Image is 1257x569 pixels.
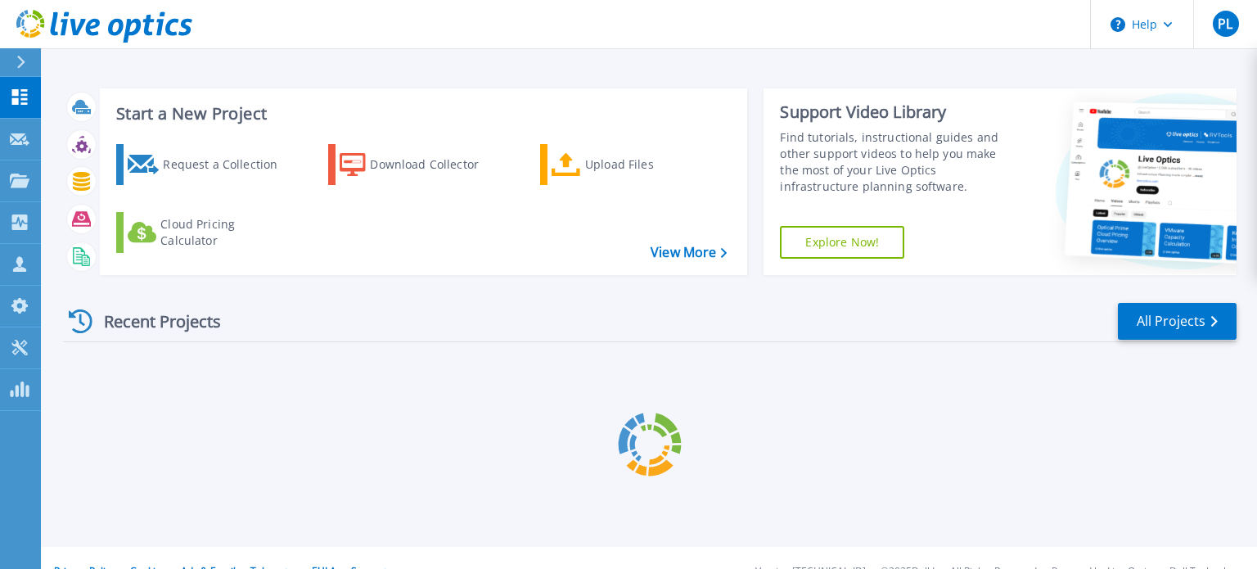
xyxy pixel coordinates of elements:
a: Cloud Pricing Calculator [116,212,299,253]
div: Find tutorials, instructional guides and other support videos to help you make the most of your L... [780,129,1017,195]
div: Recent Projects [63,301,243,341]
a: Download Collector [328,144,511,185]
span: PL [1218,17,1232,30]
div: Cloud Pricing Calculator [160,216,291,249]
a: All Projects [1118,303,1237,340]
a: Request a Collection [116,144,299,185]
a: Explore Now! [780,226,904,259]
div: Support Video Library [780,102,1017,123]
div: Download Collector [370,148,501,181]
a: Upload Files [540,144,723,185]
h3: Start a New Project [116,105,727,123]
div: Upload Files [585,148,716,181]
a: View More [651,245,727,260]
div: Request a Collection [163,148,294,181]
